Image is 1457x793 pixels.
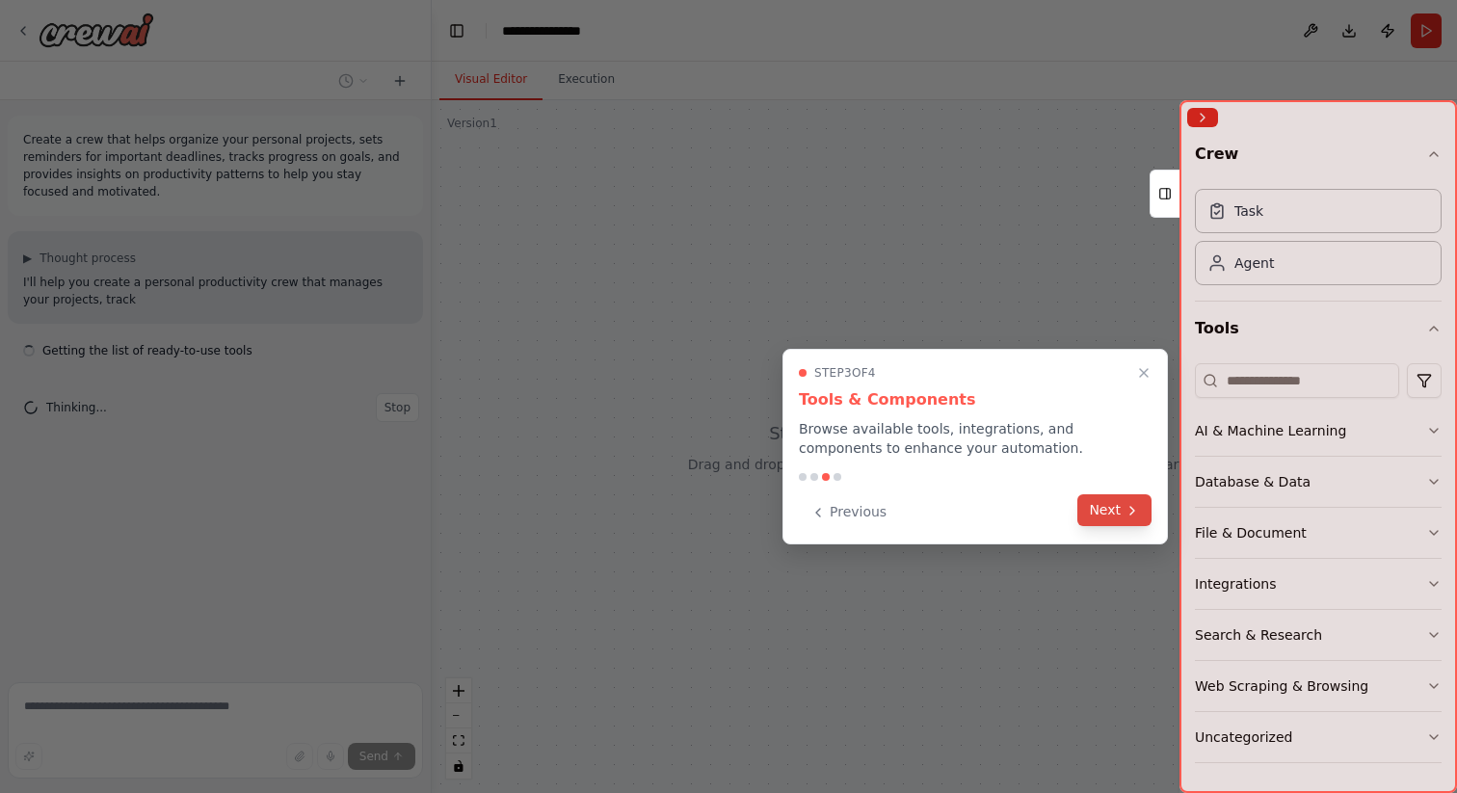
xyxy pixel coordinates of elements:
h3: Tools & Components [799,388,1152,411]
button: Next [1077,494,1152,526]
button: Previous [799,496,898,528]
button: Hide left sidebar [443,17,470,44]
span: Step 3 of 4 [814,365,876,381]
p: Browse available tools, integrations, and components to enhance your automation. [799,419,1152,458]
button: Close walkthrough [1132,361,1155,384]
